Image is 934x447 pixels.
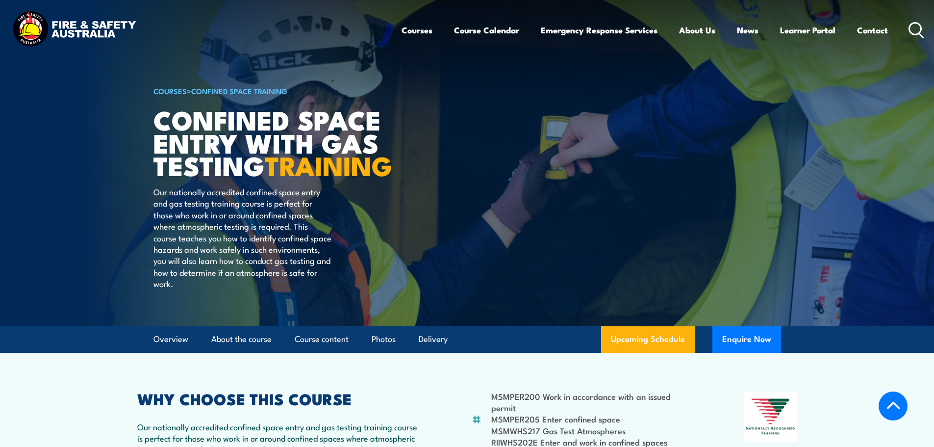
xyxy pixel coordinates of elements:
[744,392,797,442] img: Nationally Recognised Training logo.
[265,144,392,185] strong: TRAINING
[857,17,888,43] a: Contact
[491,413,697,424] li: MSMPER205 Enter confined space
[153,85,187,96] a: COURSES
[601,326,695,353] a: Upcoming Schedule
[402,17,432,43] a: Courses
[491,425,697,436] li: MSMWHS217 Gas Test Atmospheres
[153,326,188,352] a: Overview
[153,85,396,97] h6: >
[419,326,448,352] a: Delivery
[737,17,758,43] a: News
[153,186,332,289] p: Our nationally accredited confined space entry and gas testing training course is perfect for tho...
[191,85,287,96] a: Confined Space Training
[679,17,715,43] a: About Us
[137,392,424,405] h2: WHY CHOOSE THIS COURSE
[372,326,396,352] a: Photos
[541,17,657,43] a: Emergency Response Services
[211,326,272,352] a: About the course
[454,17,519,43] a: Course Calendar
[712,326,781,353] button: Enquire Now
[153,108,396,177] h1: Confined Space Entry with Gas Testing
[491,391,697,414] li: MSMPER200 Work in accordance with an issued permit
[780,17,835,43] a: Learner Portal
[295,326,349,352] a: Course content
